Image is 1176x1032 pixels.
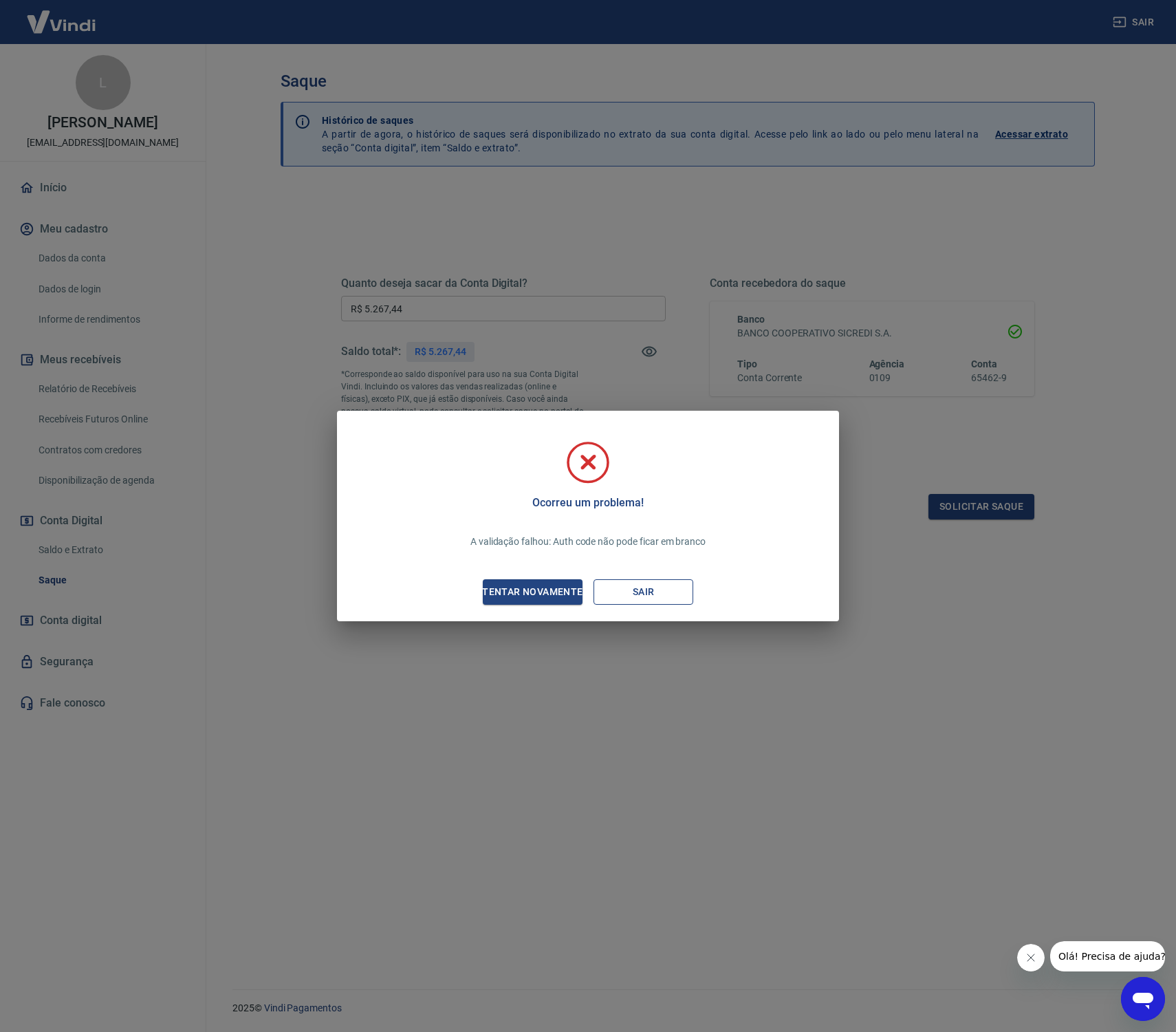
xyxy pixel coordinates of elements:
[8,10,116,21] span: Olá! Precisa de ajuda?
[1121,977,1165,1021] iframe: Botão para abrir a janela de mensagens
[483,579,582,605] button: Tentar novamente
[1050,941,1165,971] iframe: Mensagem da empresa
[470,535,706,549] p: A validação falhou: Auth code não pode ficar em branco
[1017,944,1045,971] iframe: Fechar mensagem
[594,579,693,605] button: Sair
[466,583,599,601] div: Tentar novamente
[532,496,643,510] h5: Ocorreu um problema!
